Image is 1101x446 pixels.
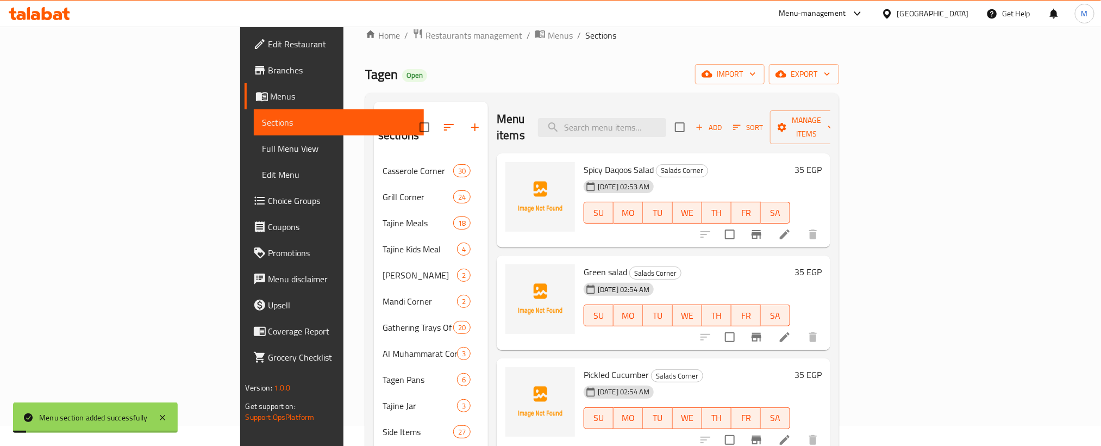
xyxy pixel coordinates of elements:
a: Sections [254,109,424,135]
div: items [457,243,471,256]
div: Tagen Pans6 [374,367,488,393]
button: SU [584,407,614,429]
a: Full Menu View [254,135,424,162]
span: Full Menu View [262,142,415,155]
span: 27 [454,427,470,437]
span: SU [589,410,609,426]
div: [GEOGRAPHIC_DATA] [897,8,969,20]
button: TH [702,202,731,224]
div: [PERSON_NAME]2 [374,262,488,288]
span: FR [736,205,756,221]
div: Casserole Corner [383,164,453,177]
span: SA [765,410,786,426]
a: Edit Menu [254,162,424,188]
div: Mandi Corner2 [374,288,488,314]
span: Sort items [726,119,770,136]
span: Grocery Checklist [268,351,415,364]
h2: Menu items [497,111,525,144]
a: Coverage Report [245,318,424,344]
span: Menu disclaimer [268,272,415,286]
button: Add section [462,114,488,140]
button: TH [702,305,731,326]
a: Branches [245,57,424,83]
span: Al Muhammarat Corner [383,347,457,360]
span: FR [736,308,756,324]
div: Tajine Kids Meal4 [374,236,488,262]
li: / [577,29,581,42]
span: Menus [548,29,573,42]
span: Add [694,121,723,134]
h6: 35 EGP [795,162,822,177]
span: Menus [271,90,415,103]
span: WE [677,205,698,221]
div: items [457,347,471,360]
span: Sections [585,29,616,42]
span: SA [765,308,786,324]
span: export [778,67,830,81]
span: Sort [733,121,763,134]
button: TH [702,407,731,429]
div: items [453,216,471,230]
span: MO [618,205,639,221]
span: Mandi Corner [383,295,457,308]
div: Side Items27 [374,419,488,445]
span: Gathering Trays Of Tagen [383,321,453,334]
span: [PERSON_NAME] [383,269,457,282]
button: TU [643,407,672,429]
div: Gathering Trays Of Tagen20 [374,314,488,340]
span: 30 [454,166,470,176]
div: items [453,164,471,177]
button: FR [731,305,761,326]
button: SU [584,305,614,326]
span: Pickled Cucumber [584,367,649,383]
span: [DATE] 02:54 AM [593,284,654,295]
span: Select all sections [413,116,436,139]
div: Tagen Pans [383,373,457,386]
div: Menu-management [779,7,846,20]
span: 6 [458,375,470,385]
span: Choice Groups [268,194,415,207]
span: WE [677,410,698,426]
button: delete [800,221,826,247]
span: Select to update [718,326,741,349]
button: SA [761,202,790,224]
span: TU [647,410,668,426]
div: items [457,373,471,386]
span: Add item [691,119,726,136]
span: TU [647,308,668,324]
span: Tajine Meals [383,216,453,230]
h6: 35 EGP [795,264,822,280]
span: TU [647,205,668,221]
span: Upsell [268,299,415,312]
button: Add [691,119,726,136]
span: Side Items [383,425,453,438]
div: items [453,425,471,438]
span: SU [589,308,609,324]
button: Sort [730,119,766,136]
img: Spicy Daqoos Salad [505,162,575,232]
span: WE [677,308,698,324]
span: Edit Menu [262,168,415,181]
a: Edit Restaurant [245,31,424,57]
div: Salads Corner [629,267,681,280]
button: MO [614,202,643,224]
button: Branch-specific-item [743,324,770,350]
button: MO [614,305,643,326]
span: 2 [458,270,470,281]
span: 2 [458,296,470,307]
span: Grill Corner [383,190,453,203]
div: Salads Corner [656,164,708,177]
div: Grill Corner24 [374,184,488,210]
span: TH [706,205,727,221]
span: Salads Corner [630,267,681,280]
a: Menu disclaimer [245,266,424,292]
span: Tajine Jar [383,399,457,412]
span: Salads Corner [656,164,708,177]
span: TH [706,410,727,426]
span: Green salad [584,264,627,280]
span: [DATE] 02:53 AM [593,182,654,192]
